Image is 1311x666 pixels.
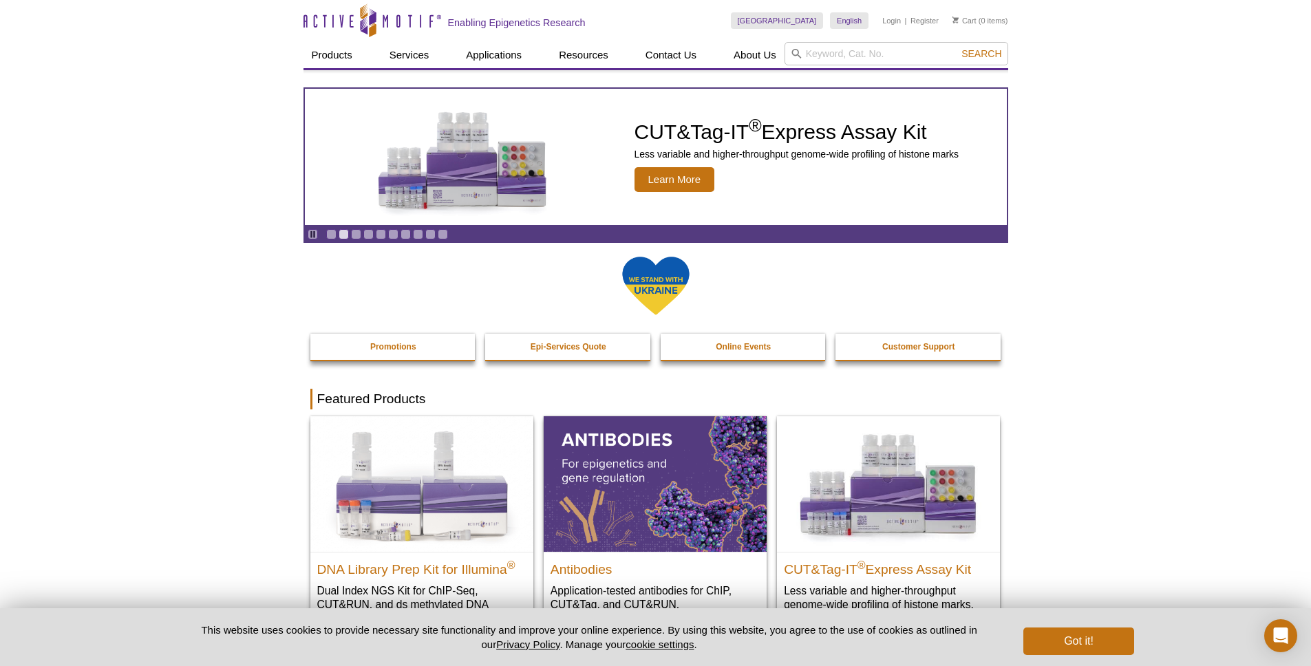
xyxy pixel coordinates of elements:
a: [GEOGRAPHIC_DATA] [731,12,824,29]
a: English [830,12,868,29]
img: CUT&Tag-IT® Express Assay Kit [777,416,1000,551]
a: CUT&Tag-IT Express Assay Kit CUT&Tag-IT®Express Assay Kit Less variable and higher-throughput gen... [305,89,1007,225]
a: Toggle autoplay [308,229,318,239]
img: Your Cart [952,17,959,23]
div: Open Intercom Messenger [1264,619,1297,652]
a: About Us [725,42,785,68]
input: Keyword, Cat. No. [785,42,1008,65]
a: Go to slide 4 [363,229,374,239]
span: Search [961,48,1001,59]
a: Products [303,42,361,68]
img: DNA Library Prep Kit for Illumina [310,416,533,551]
a: Go to slide 3 [351,229,361,239]
a: Online Events [661,334,827,360]
a: Go to slide 5 [376,229,386,239]
a: Resources [551,42,617,68]
h2: Featured Products [310,389,1001,409]
button: cookie settings [626,638,694,650]
li: | [905,12,907,29]
a: Go to slide 7 [401,229,411,239]
a: Customer Support [835,334,1002,360]
button: Got it! [1023,627,1133,655]
p: This website uses cookies to provide necessary site functionality and improve your online experie... [178,623,1001,652]
h2: Antibodies [551,556,760,577]
a: Epi-Services Quote [485,334,652,360]
a: Go to slide 6 [388,229,398,239]
strong: Epi-Services Quote [531,342,606,352]
button: Search [957,47,1005,60]
a: Login [882,16,901,25]
strong: Promotions [370,342,416,352]
p: Application-tested antibodies for ChIP, CUT&Tag, and CUT&RUN. [551,583,760,612]
a: Go to slide 2 [339,229,349,239]
a: Go to slide 9 [425,229,436,239]
a: Go to slide 1 [326,229,337,239]
h2: CUT&Tag-IT Express Assay Kit [784,556,993,577]
h2: DNA Library Prep Kit for Illumina [317,556,526,577]
sup: ® [749,116,761,135]
span: Learn More [635,167,715,192]
a: Contact Us [637,42,705,68]
p: Less variable and higher-throughput genome-wide profiling of histone marks​. [784,583,993,612]
li: (0 items) [952,12,1008,29]
img: We Stand With Ukraine [621,255,690,316]
p: Dual Index NGS Kit for ChIP-Seq, CUT&RUN, and ds methylated DNA assays. [317,583,526,625]
h2: Enabling Epigenetics Research [448,17,586,29]
h2: CUT&Tag-IT Express Assay Kit [635,122,959,142]
article: CUT&Tag-IT Express Assay Kit [305,89,1007,225]
a: Applications [458,42,530,68]
sup: ® [507,559,515,570]
a: Register [910,16,939,25]
p: Less variable and higher-throughput genome-wide profiling of histone marks [635,148,959,160]
a: Cart [952,16,977,25]
a: Go to slide 8 [413,229,423,239]
a: Privacy Policy [496,638,559,650]
img: CUT&Tag-IT Express Assay Kit [349,81,576,233]
img: All Antibodies [544,416,767,551]
a: CUT&Tag-IT® Express Assay Kit CUT&Tag-IT®Express Assay Kit Less variable and higher-throughput ge... [777,416,1000,625]
a: Services [381,42,438,68]
a: All Antibodies Antibodies Application-tested antibodies for ChIP, CUT&Tag, and CUT&RUN. [544,416,767,625]
strong: Online Events [716,342,771,352]
a: DNA Library Prep Kit for Illumina DNA Library Prep Kit for Illumina® Dual Index NGS Kit for ChIP-... [310,416,533,638]
a: Go to slide 10 [438,229,448,239]
sup: ® [857,559,866,570]
a: Promotions [310,334,477,360]
strong: Customer Support [882,342,955,352]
